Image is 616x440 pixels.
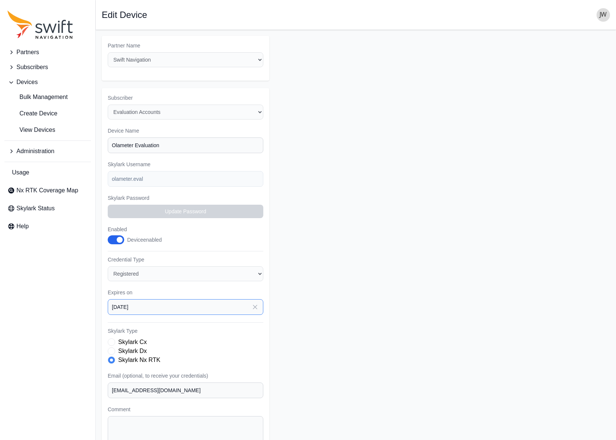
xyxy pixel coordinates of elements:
[118,356,160,365] label: Skylark Nx RTK
[108,137,263,153] input: Device #01
[108,52,263,67] select: Partner Name
[108,299,263,315] input: YYYY-MM-DD
[4,75,91,90] button: Devices
[108,406,263,413] label: Comment
[108,94,263,102] label: Subscriber
[108,226,170,233] label: Enabled
[16,147,54,156] span: Administration
[108,127,263,134] label: Device Name
[16,204,55,213] span: Skylark Status
[108,372,263,379] label: Email (optional, to receive your credentials)
[4,165,91,180] a: Usage
[108,327,263,335] label: Skylark Type
[4,123,91,137] a: View Devices
[4,201,91,216] a: Skylark Status
[12,168,29,177] span: Usage
[108,105,263,120] select: Subscriber
[108,289,263,296] label: Expires on
[102,10,147,19] h1: Edit Device
[4,219,91,234] a: Help
[4,106,91,121] a: Create Device
[108,42,263,49] label: Partner Name
[4,183,91,198] a: Nx RTK Coverage Map
[108,256,263,263] label: Credential Type
[597,8,610,22] img: user photo
[16,222,29,231] span: Help
[4,90,91,105] a: Bulk Management
[118,347,147,356] label: Skylark Dx
[108,205,263,218] button: Update Password
[7,109,57,118] span: Create Device
[108,194,263,202] label: Skylark Password
[108,338,263,365] div: Skylark Type
[7,93,68,102] span: Bulk Management
[118,338,147,347] label: Skylark Cx
[16,186,78,195] span: Nx RTK Coverage Map
[4,45,91,60] button: Partners
[16,78,38,87] span: Devices
[16,63,48,72] span: Subscribers
[7,126,55,134] span: View Devices
[4,60,91,75] button: Subscribers
[108,171,263,187] input: example-user
[4,144,91,159] button: Administration
[16,48,39,57] span: Partners
[127,236,162,244] div: Device enabled
[108,161,263,168] label: Skylark Username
